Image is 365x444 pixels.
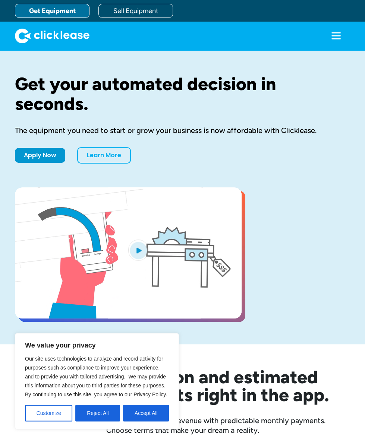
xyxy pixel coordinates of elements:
[15,126,350,135] div: The equipment you need to start or grow your business is now affordable with Clicklease.
[15,368,350,404] h2: See your decision and estimated monthly payments right in the app.
[25,405,72,421] button: Customize
[15,28,89,43] a: home
[15,4,89,18] a: Get Equipment
[128,240,148,260] img: Blue play button logo on a light blue circular background
[98,4,173,18] a: Sell Equipment
[15,187,242,318] a: open lightbox
[123,405,169,421] button: Accept All
[15,74,350,114] h1: Get your automated decision in seconds.
[15,148,65,163] a: Apply Now
[15,416,350,435] div: Compare equipment costs to expected revenue with predictable monthly payments. Choose terms that ...
[77,147,131,164] a: Learn More
[25,356,167,397] span: Our site uses technologies to analyze and record activity for purposes such as compliance to impr...
[75,405,120,421] button: Reject All
[15,333,179,429] div: We value your privacy
[322,22,350,50] div: menu
[25,341,169,350] p: We value your privacy
[15,28,89,43] img: Clicklease logo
